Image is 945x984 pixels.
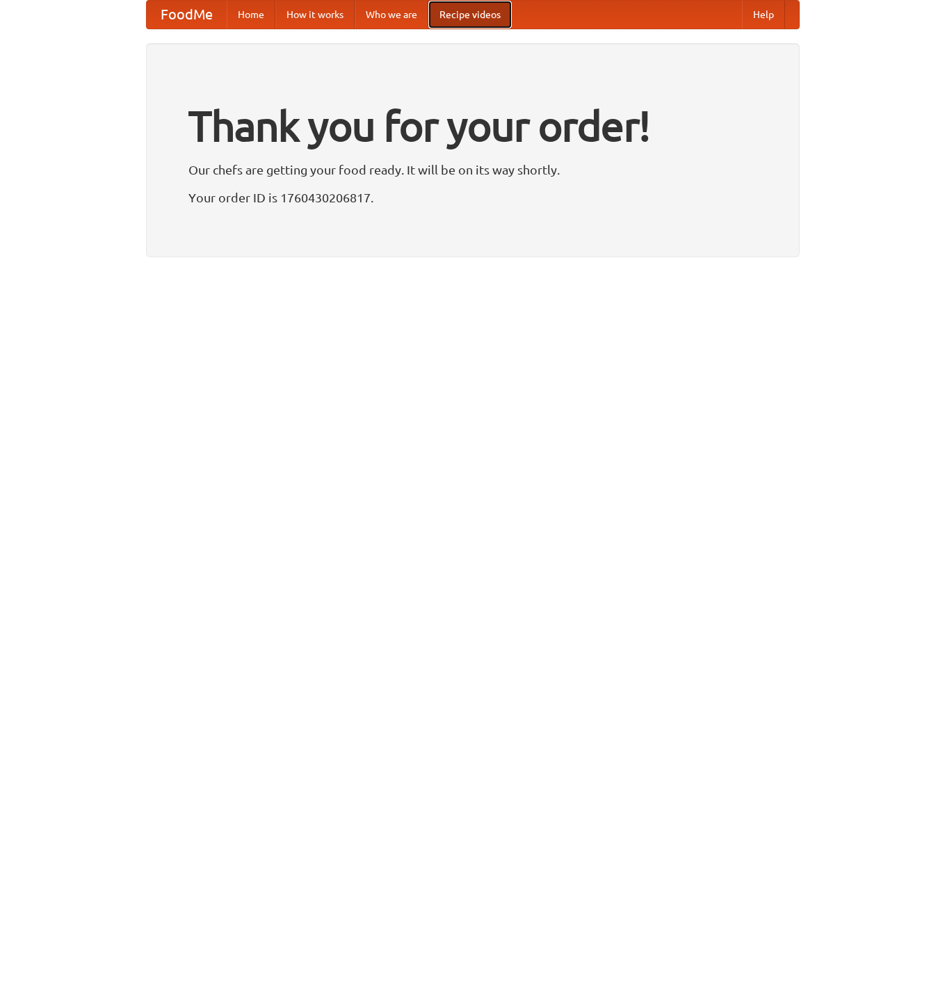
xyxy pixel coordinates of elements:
[188,159,757,180] p: Our chefs are getting your food ready. It will be on its way shortly.
[355,1,428,29] a: Who we are
[428,1,512,29] a: Recipe videos
[188,92,757,159] h1: Thank you for your order!
[188,187,757,208] p: Your order ID is 1760430206817.
[275,1,355,29] a: How it works
[227,1,275,29] a: Home
[742,1,785,29] a: Help
[147,1,227,29] a: FoodMe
